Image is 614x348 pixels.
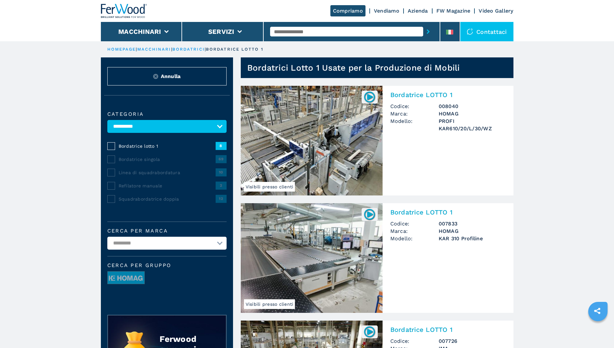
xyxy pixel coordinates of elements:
[390,208,506,216] h2: Bordatrice LOTTO 1
[390,235,439,242] span: Modello:
[439,227,506,235] h3: HOMAG
[153,74,158,79] img: Reset
[460,22,513,41] div: Contattaci
[241,203,513,313] a: Bordatrice LOTTO 1 HOMAG KAR 310 ProfilineVisibili presso clienti007833Bordatrice LOTTO 1Codice:0...
[119,169,216,176] span: Linea di squadrabordatura
[172,47,205,52] a: bordatrici
[439,110,506,117] h3: HOMAG
[390,110,439,117] span: Marca:
[363,208,376,221] img: 007833
[408,8,428,14] a: Azienda
[479,8,513,14] a: Video Gallery
[390,103,439,110] span: Codice:
[241,86,513,195] a: Bordatrice LOTTO 1 HOMAG PROFI KAR610/20/L/30/WZVisibili presso clienti008040Bordatrice LOTTO 1Co...
[216,168,227,176] span: 10
[216,142,227,150] span: 8
[439,103,506,110] h3: 008040
[208,28,234,35] button: Servizi
[244,182,295,192] span: Visibili presso clienti
[101,4,147,18] img: Ferwood
[390,227,439,235] span: Marca:
[244,299,295,309] span: Visibili presso clienti
[374,8,399,14] a: Vendiamo
[423,24,433,39] button: submit-button
[108,272,144,284] img: image
[119,196,216,202] span: Squadrabordatrice doppia
[587,319,609,343] iframe: Chat
[390,337,439,345] span: Codice:
[171,47,172,52] span: |
[439,117,506,132] h3: PROFI KAR610/20/L/30/WZ
[107,228,227,234] label: Cerca per marca
[119,143,216,149] span: Bordatrice lotto 1
[439,220,506,227] h3: 007833
[136,47,137,52] span: |
[589,303,605,319] a: sharethis
[216,195,227,203] span: 12
[467,28,473,35] img: Contattaci
[390,91,506,99] h2: Bordatrice LOTTO 1
[107,47,136,52] a: HOMEPAGE
[137,47,171,52] a: macchinari
[439,235,506,242] h3: KAR 310 Profiline
[436,8,471,14] a: FW Magazine
[118,28,161,35] button: Macchinari
[241,203,383,313] img: Bordatrice LOTTO 1 HOMAG KAR 310 Profiline
[107,67,227,85] button: ResetAnnulla
[216,155,227,163] span: 69
[107,263,227,268] span: Cerca per Gruppo
[247,63,460,73] h1: Bordatrici Lotto 1 Usate per la Produzione di Mobili
[216,182,227,189] span: 2
[119,156,216,163] span: Bordatrice singola
[390,117,439,132] span: Modello:
[390,326,506,333] h2: Bordatrice LOTTO 1
[161,73,181,80] span: Annulla
[363,91,376,103] img: 008040
[241,86,383,195] img: Bordatrice LOTTO 1 HOMAG PROFI KAR610/20/L/30/WZ
[205,47,206,52] span: |
[206,46,263,52] p: bordatrice lotto 1
[330,5,365,16] a: Compriamo
[439,337,506,345] h3: 007726
[119,183,216,189] span: Refilatore manuale
[363,325,376,338] img: 007726
[107,112,227,117] label: Categoria
[390,220,439,227] span: Codice:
